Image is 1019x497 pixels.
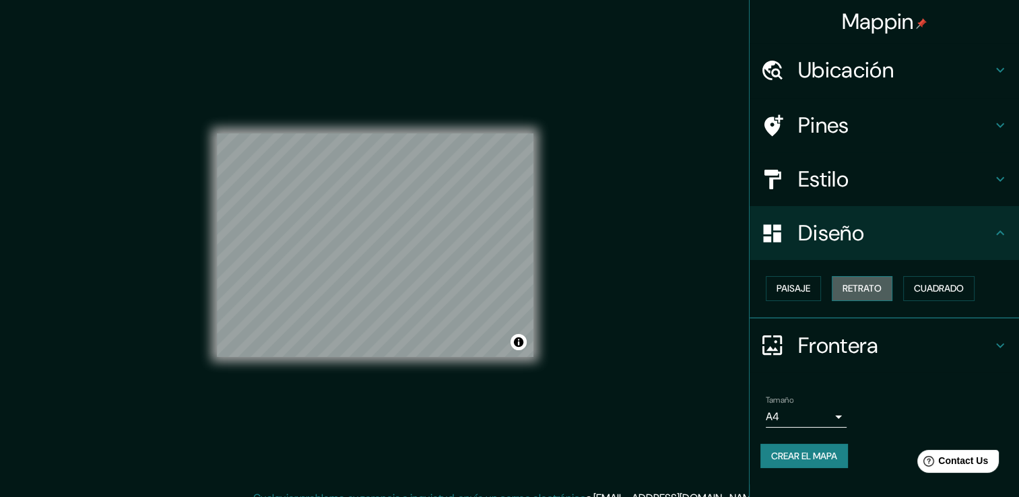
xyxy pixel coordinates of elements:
[777,280,810,297] font: Paisaje
[798,166,992,193] h4: Estilo
[899,444,1004,482] iframe: Help widget launcher
[217,133,533,357] canvas: Mapa
[771,448,837,465] font: Crear el mapa
[750,319,1019,372] div: Frontera
[798,332,992,359] h4: Frontera
[914,280,964,297] font: Cuadrado
[766,394,793,405] label: Tamaño
[766,276,821,301] button: Paisaje
[903,276,975,301] button: Cuadrado
[760,444,848,469] button: Crear el mapa
[798,112,992,139] h4: Pines
[750,43,1019,97] div: Ubicación
[750,98,1019,152] div: Pines
[842,7,914,36] font: Mappin
[916,18,927,29] img: pin-icon.png
[798,220,992,246] h4: Diseño
[766,406,847,428] div: A4
[750,206,1019,260] div: Diseño
[843,280,882,297] font: Retrato
[832,276,892,301] button: Retrato
[798,57,992,84] h4: Ubicación
[750,152,1019,206] div: Estilo
[511,334,527,350] button: Alternar atribución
